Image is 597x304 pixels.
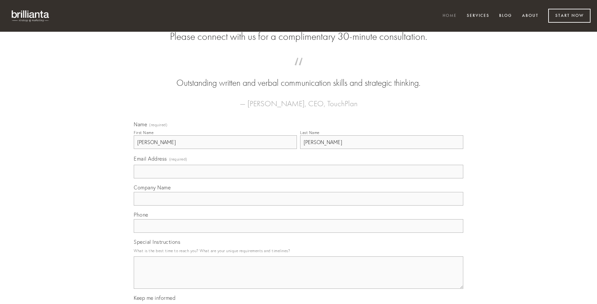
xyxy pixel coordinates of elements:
[548,9,591,23] a: Start Now
[463,11,494,21] a: Services
[134,155,167,162] span: Email Address
[300,130,319,135] div: Last Name
[134,30,463,43] h2: Please connect with us for a complimentary 30-minute consultation.
[149,123,167,127] span: (required)
[134,295,175,301] span: Keep me informed
[144,64,453,89] blockquote: Outstanding written and verbal communication skills and strategic thinking.
[134,246,463,255] p: What is the best time to reach you? What are your unique requirements and timelines?
[495,11,516,21] a: Blog
[6,6,55,25] img: brillianta - research, strategy, marketing
[438,11,461,21] a: Home
[144,89,453,110] figcaption: — [PERSON_NAME], CEO, TouchPlan
[169,155,187,163] span: (required)
[134,121,147,128] span: Name
[518,11,543,21] a: About
[134,239,180,245] span: Special Instructions
[134,184,171,191] span: Company Name
[144,64,453,77] span: “
[134,211,148,218] span: Phone
[134,130,153,135] div: First Name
